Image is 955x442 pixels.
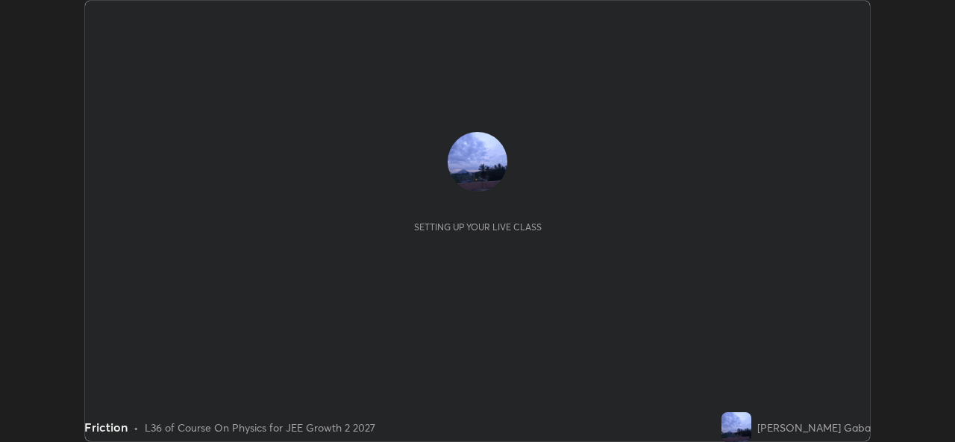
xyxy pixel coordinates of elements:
[757,420,871,435] div: [PERSON_NAME] Gaba
[84,418,128,436] div: Friction
[414,221,542,233] div: Setting up your live class
[448,132,507,192] img: ee2751fcab3e493bb05435c8ccc7e9b6.jpg
[134,420,139,435] div: •
[721,412,751,442] img: ee2751fcab3e493bb05435c8ccc7e9b6.jpg
[145,420,375,435] div: L36 of Course On Physics for JEE Growth 2 2027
